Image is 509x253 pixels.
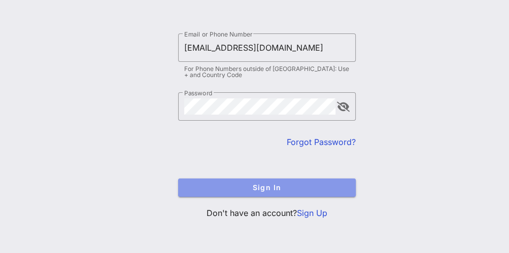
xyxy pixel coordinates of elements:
[337,102,350,112] button: append icon
[178,178,356,197] button: Sign In
[184,30,252,38] label: Email or Phone Number
[287,137,356,147] a: Forgot Password?
[297,208,327,218] a: Sign Up
[178,207,356,219] p: Don't have an account?
[186,183,348,192] span: Sign In
[184,89,213,97] label: Password
[184,66,350,78] div: For Phone Numbers outside of [GEOGRAPHIC_DATA]: Use + and Country Code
